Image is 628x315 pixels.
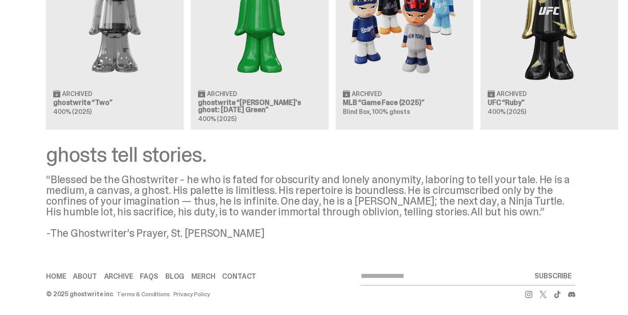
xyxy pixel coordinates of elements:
span: Archived [207,91,237,97]
div: © 2025 ghostwrite inc [46,291,113,297]
a: Contact [222,273,256,280]
span: 100% ghosts [372,108,410,116]
h3: UFC “Ruby” [488,99,611,106]
span: Archived [352,91,382,97]
a: Privacy Policy [173,291,210,297]
span: Archived [497,91,527,97]
div: ghosts tell stories. [46,144,575,165]
div: “Blessed be the Ghostwriter - he who is fated for obscurity and lonely anonymity, laboring to tel... [46,174,575,239]
span: 400% (2025) [198,115,236,123]
h3: ghostwrite “[PERSON_NAME]'s ghost: [DATE] Green” [198,99,321,113]
button: SUBSCRIBE [531,267,575,285]
a: Archive [104,273,133,280]
h3: MLB “Game Face (2025)” [343,99,466,106]
a: Blog [165,273,184,280]
span: 400% (2025) [53,108,91,116]
span: 400% (2025) [488,108,526,116]
a: FAQs [140,273,158,280]
a: Merch [191,273,215,280]
span: Archived [62,91,92,97]
a: About [73,273,97,280]
h3: ghostwrite “Two” [53,99,177,106]
span: Blind Box, [343,108,371,116]
a: Terms & Conditions [117,291,169,297]
a: Home [46,273,66,280]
